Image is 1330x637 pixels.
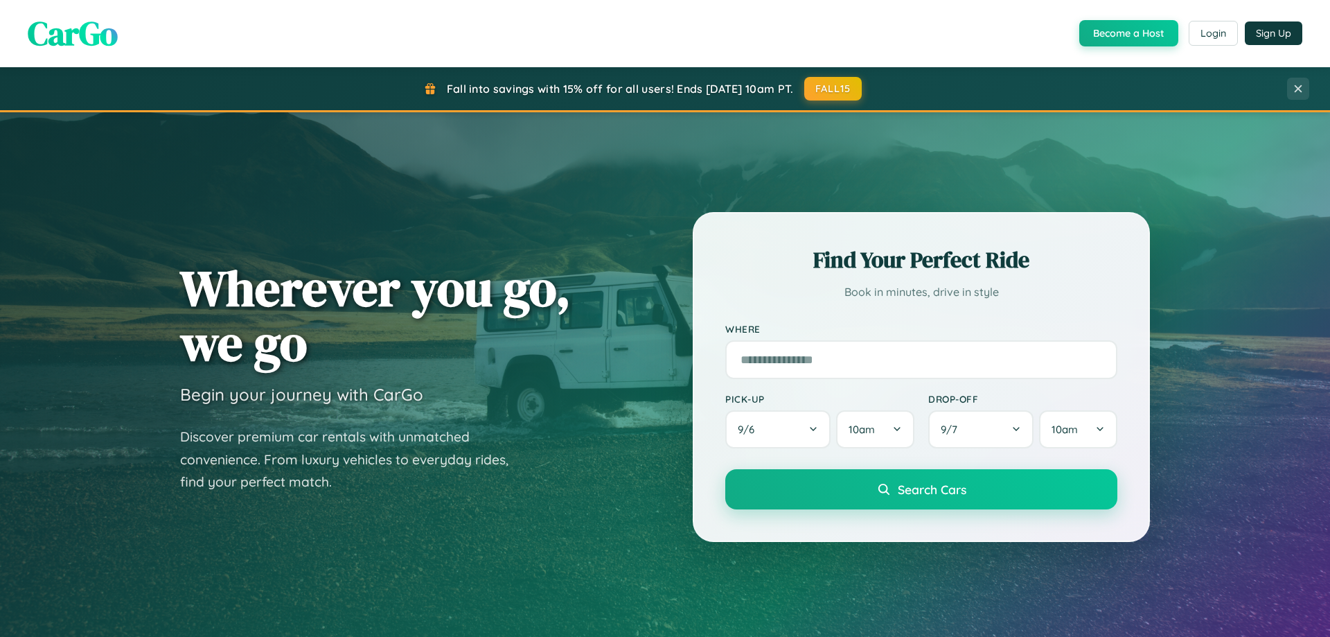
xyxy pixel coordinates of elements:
[725,469,1117,509] button: Search Cars
[725,282,1117,302] p: Book in minutes, drive in style
[849,423,875,436] span: 10am
[941,423,964,436] span: 9 / 7
[447,82,794,96] span: Fall into savings with 15% off for all users! Ends [DATE] 10am PT.
[1189,21,1238,46] button: Login
[1039,410,1117,448] button: 10am
[836,410,914,448] button: 10am
[898,482,966,497] span: Search Cars
[725,245,1117,275] h2: Find Your Perfect Ride
[180,426,526,494] p: Discover premium car rentals with unmatched convenience. From luxury vehicles to everyday rides, ...
[180,384,423,405] h3: Begin your journey with CarGo
[1052,423,1078,436] span: 10am
[804,77,862,101] button: FALL15
[725,410,831,448] button: 9/6
[725,323,1117,335] label: Where
[725,393,914,405] label: Pick-up
[180,261,571,370] h1: Wherever you go, we go
[1245,21,1302,45] button: Sign Up
[928,410,1034,448] button: 9/7
[928,393,1117,405] label: Drop-off
[1079,20,1178,46] button: Become a Host
[28,10,118,56] span: CarGo
[738,423,761,436] span: 9 / 6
